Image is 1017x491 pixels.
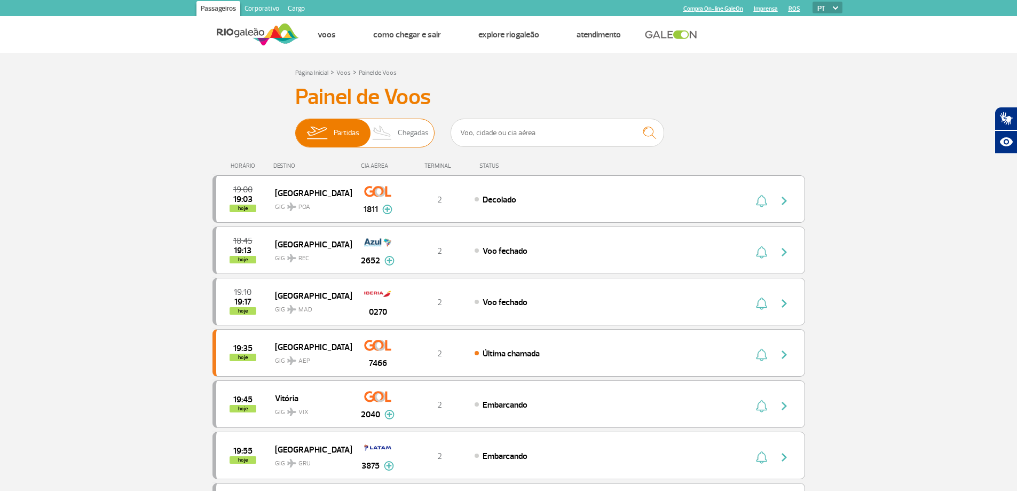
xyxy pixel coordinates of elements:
[437,194,442,205] span: 2
[275,186,343,200] span: [GEOGRAPHIC_DATA]
[373,29,441,40] a: Como chegar e sair
[756,451,767,464] img: sino-painel-voo.svg
[233,396,253,403] span: 2025-08-27 19:45:00
[683,5,743,12] a: Compra On-line GaleOn
[298,305,312,315] span: MAD
[295,69,328,77] a: Página Inicial
[437,246,442,256] span: 2
[367,119,398,147] img: slider-desembarque
[483,246,527,256] span: Voo fechado
[234,289,251,296] span: 2025-08-27 19:10:00
[287,305,296,314] img: destiny_airplane.svg
[287,408,296,416] img: destiny_airplane.svg
[369,306,387,318] span: 0270
[483,194,516,205] span: Decolado
[364,203,378,216] span: 1811
[230,256,256,263] span: hoje
[778,246,791,259] img: seta-direita-painel-voo.svg
[778,400,791,412] img: seta-direita-painel-voo.svg
[361,254,380,267] span: 2652
[756,246,767,259] img: sino-painel-voo.svg
[230,205,256,212] span: hoje
[295,84,722,111] h3: Painel de Voos
[330,66,334,78] a: >
[298,356,310,366] span: AEP
[275,402,343,417] span: GIG
[275,299,343,315] span: GIG
[336,69,351,77] a: Voos
[353,66,357,78] a: >
[778,194,791,207] img: seta-direita-painel-voo.svg
[778,451,791,464] img: seta-direita-painel-voo.svg
[384,410,395,419] img: mais-info-painel-voo.svg
[230,456,256,464] span: hoje
[298,202,310,212] span: POA
[275,237,343,251] span: [GEOGRAPHIC_DATA]
[369,357,387,370] span: 7466
[287,459,296,467] img: destiny_airplane.svg
[382,205,392,214] img: mais-info-painel-voo.svg
[275,197,343,212] span: GIG
[359,69,397,77] a: Painel de Voos
[287,202,296,211] img: destiny_airplane.svg
[273,162,351,169] div: DESTINO
[275,289,343,302] span: [GEOGRAPHIC_DATA]
[298,408,309,417] span: VIX
[275,453,343,469] span: GIG
[275,350,343,366] span: GIG
[216,162,274,169] div: HORÁRIO
[318,29,336,40] a: Voos
[275,340,343,354] span: [GEOGRAPHIC_DATA]
[233,237,253,245] span: 2025-08-27 18:45:00
[778,348,791,361] img: seta-direita-painel-voo.svg
[756,297,767,310] img: sino-painel-voo.svg
[230,405,256,412] span: hoje
[234,298,251,306] span: 2025-08-27 19:17:00
[437,400,442,410] span: 2
[196,1,240,18] a: Passageiros
[233,186,253,193] span: 2025-08-27 19:00:00
[275,391,343,405] span: Vitória
[233,196,253,203] span: 2025-08-27 19:03:00
[298,459,311,469] span: GRU
[361,459,380,472] span: 3875
[995,130,1017,154] button: Abrir recursos assistivos.
[361,408,380,421] span: 2040
[995,107,1017,130] button: Abrir tradutor de língua de sinais.
[754,5,778,12] a: Imprensa
[483,348,540,359] span: Última chamada
[474,162,561,169] div: STATUS
[298,254,309,263] span: REC
[405,162,474,169] div: TERMINAL
[287,356,296,365] img: destiny_airplane.svg
[756,194,767,207] img: sino-painel-voo.svg
[300,119,334,147] img: slider-embarque
[789,5,800,12] a: RQS
[398,119,429,147] span: Chegadas
[334,119,359,147] span: Partidas
[275,248,343,263] span: GIG
[577,29,621,40] a: Atendimento
[233,345,253,352] span: 2025-08-27 19:35:00
[240,1,283,18] a: Corporativo
[995,107,1017,154] div: Plugin de acessibilidade da Hand Talk.
[233,447,253,455] span: 2025-08-27 19:55:00
[384,461,394,471] img: mais-info-painel-voo.svg
[756,348,767,361] img: sino-painel-voo.svg
[437,451,442,462] span: 2
[451,119,664,147] input: Voo, cidade ou cia aérea
[351,162,405,169] div: CIA AÉREA
[483,297,527,308] span: Voo fechado
[437,348,442,359] span: 2
[275,442,343,456] span: [GEOGRAPHIC_DATA]
[478,29,539,40] a: Explore RIOgaleão
[283,1,309,18] a: Cargo
[437,297,442,308] span: 2
[778,297,791,310] img: seta-direita-painel-voo.svg
[483,451,527,462] span: Embarcando
[234,247,251,254] span: 2025-08-27 19:13:00
[483,400,527,410] span: Embarcando
[287,254,296,262] img: destiny_airplane.svg
[384,256,395,266] img: mais-info-painel-voo.svg
[230,354,256,361] span: hoje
